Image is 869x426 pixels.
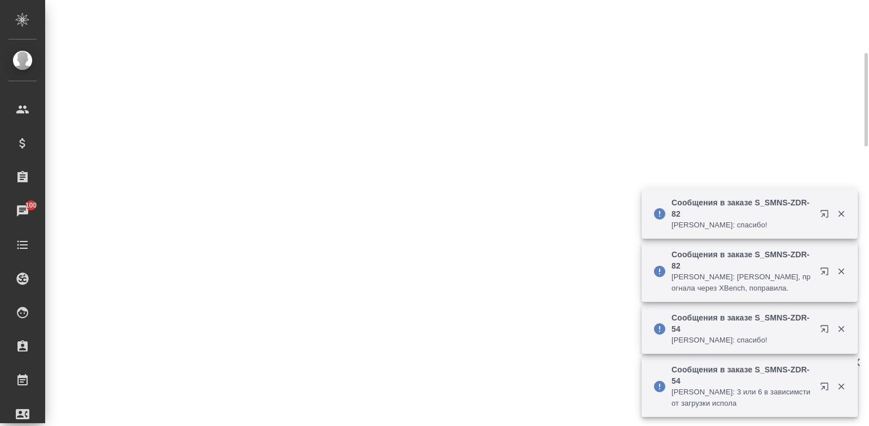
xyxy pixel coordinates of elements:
button: Открыть в новой вкладке [813,260,840,287]
p: [PERSON_NAME]: спасибо! [671,219,813,231]
button: Закрыть [829,381,853,392]
button: Открыть в новой вкладке [813,203,840,230]
p: [PERSON_NAME]: 3 или 6 в зависимсти от загрузки испола [671,387,813,409]
button: Закрыть [829,324,853,334]
button: Открыть в новой вкладке [813,375,840,402]
span: 100 [19,200,44,211]
p: Сообщения в заказе S_SMNS-ZDR-82 [671,249,813,271]
p: Сообщения в заказе S_SMNS-ZDR-54 [671,364,813,387]
p: Сообщения в заказе S_SMNS-ZDR-82 [671,197,813,219]
button: Закрыть [829,209,853,219]
button: Закрыть [829,266,853,276]
button: Открыть в новой вкладке [813,318,840,345]
p: [PERSON_NAME]: [PERSON_NAME], прогнала через XBench, поправила. [671,271,813,294]
p: Сообщения в заказе S_SMNS-ZDR-54 [671,312,813,335]
p: [PERSON_NAME]: спасибо! [671,335,813,346]
a: 100 [3,197,42,225]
